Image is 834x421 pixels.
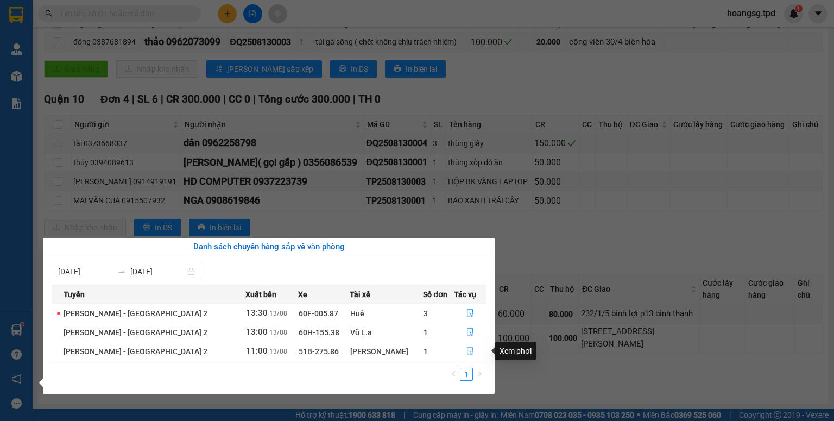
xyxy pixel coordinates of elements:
li: Next Page [473,368,486,381]
button: right [473,368,486,381]
span: file-done [466,347,474,356]
div: Danh sách chuyến hàng sắp về văn phòng [52,241,486,254]
span: Tác vụ [454,288,476,300]
button: file-done [454,343,486,360]
div: Xem phơi [495,342,536,360]
span: file-done [466,328,474,337]
a: 1 [460,368,472,380]
span: to [117,267,126,276]
span: 60H-155.38 [299,328,339,337]
span: 13/08 [269,310,287,317]
input: Từ ngày [58,266,113,278]
button: file-done [454,324,486,341]
span: 13/08 [269,348,287,355]
span: left [450,370,457,377]
span: 13/08 [269,329,287,336]
span: Xuất bến [245,288,276,300]
span: 60F-005.87 [299,309,338,318]
span: 1 [424,328,428,337]
span: 13:30 [246,308,268,318]
span: Số đơn [423,288,447,300]
div: Huê [350,307,422,319]
span: right [476,370,483,377]
li: 1 [460,368,473,381]
div: [PERSON_NAME] [350,345,422,357]
button: left [447,368,460,381]
span: [PERSON_NAME] - [GEOGRAPHIC_DATA] 2 [64,309,207,318]
span: 1 [424,347,428,356]
span: file-done [466,309,474,318]
span: Tuyến [64,288,85,300]
li: Previous Page [447,368,460,381]
span: Tài xế [350,288,370,300]
span: Xe [298,288,307,300]
span: 11:00 [246,346,268,356]
input: Đến ngày [130,266,185,278]
span: [PERSON_NAME] - [GEOGRAPHIC_DATA] 2 [64,328,207,337]
span: [PERSON_NAME] - [GEOGRAPHIC_DATA] 2 [64,347,207,356]
span: swap-right [117,267,126,276]
div: Vũ L.a [350,326,422,338]
span: 13:00 [246,327,268,337]
span: 3 [424,309,428,318]
button: file-done [454,305,486,322]
span: 51B-275.86 [299,347,339,356]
